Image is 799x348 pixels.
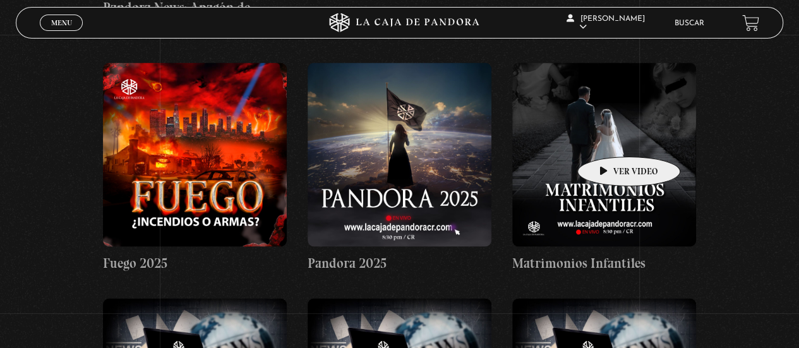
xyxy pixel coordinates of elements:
[742,15,759,32] a: View your shopping cart
[567,15,645,31] span: [PERSON_NAME]
[512,253,696,273] h4: Matrimonios Infantiles
[675,20,704,27] a: Buscar
[103,253,287,273] h4: Fuego 2025
[51,19,72,27] span: Menu
[308,63,491,273] a: Pandora 2025
[103,63,287,273] a: Fuego 2025
[308,253,491,273] h4: Pandora 2025
[47,30,76,39] span: Cerrar
[512,63,696,273] a: Matrimonios Infantiles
